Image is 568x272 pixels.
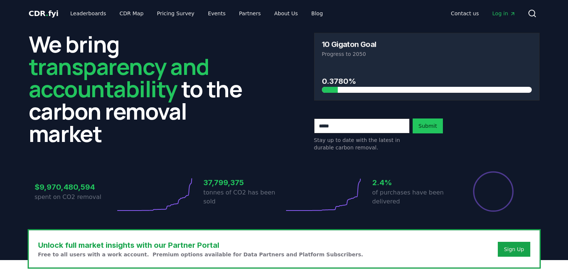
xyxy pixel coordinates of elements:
[29,9,59,18] span: CDR fyi
[372,177,453,188] h3: 2.4%
[504,246,524,253] a: Sign Up
[445,7,485,20] a: Contact us
[151,7,200,20] a: Pricing Survey
[114,7,149,20] a: CDR Map
[305,7,329,20] a: Blog
[486,7,521,20] a: Log in
[322,41,376,48] h3: 10 Gigaton Goal
[233,7,267,20] a: Partners
[322,76,532,87] h3: 0.3780%
[498,242,530,257] button: Sign Up
[204,177,284,188] h3: 37,799,375
[472,171,514,212] div: Percentage of sales delivered
[29,33,254,145] h2: We bring to the carbon removal market
[204,188,284,206] p: tonnes of CO2 has been sold
[314,136,410,151] p: Stay up to date with the latest in durable carbon removal.
[29,8,59,19] a: CDR.fyi
[46,9,48,18] span: .
[29,51,209,104] span: transparency and accountability
[64,7,112,20] a: Leaderboards
[372,188,453,206] p: of purchases have been delivered
[492,10,515,17] span: Log in
[64,7,329,20] nav: Main
[202,7,232,20] a: Events
[35,193,115,202] p: spent on CO2 removal
[413,118,443,133] button: Submit
[268,7,304,20] a: About Us
[35,181,115,193] h3: $9,970,480,594
[38,240,363,251] h3: Unlock full market insights with our Partner Portal
[445,7,521,20] nav: Main
[38,251,363,258] p: Free to all users with a work account. Premium options available for Data Partners and Platform S...
[322,50,532,58] p: Progress to 2050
